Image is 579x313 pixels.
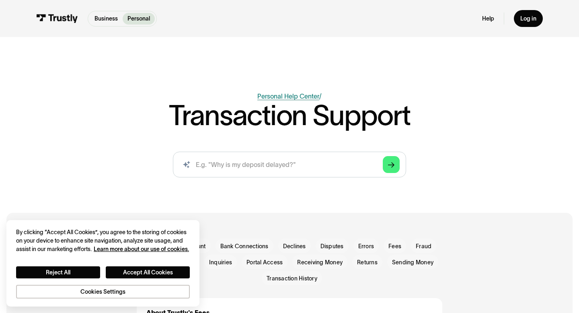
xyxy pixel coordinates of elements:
a: Log in [514,10,543,27]
div: Cookie banner [6,220,199,307]
p: Business [94,14,118,23]
button: Reject All [16,266,100,278]
span: Bank Account [169,242,206,250]
span: Receiving Money [297,258,343,266]
span: Bank Connections [220,242,269,250]
div: / [319,93,322,100]
a: Personal [123,13,155,25]
span: Portal Access [246,258,283,266]
input: search [173,152,406,177]
span: Inquiries [209,258,232,266]
div: Privacy [16,228,190,299]
span: Returns [357,258,378,266]
button: Cookies Settings [16,285,190,299]
span: Declines [283,242,306,250]
a: Personal Help Center [257,93,319,100]
span: Errors [358,242,374,250]
button: Accept All Cookies [106,266,190,278]
a: More information about your privacy, opens in a new tab [94,246,189,252]
span: Sending Money [392,258,433,266]
form: Email Form [137,239,442,285]
div: By clicking “Accept All Cookies”, you agree to the storing of cookies on your device to enhance s... [16,228,190,253]
a: Business [90,13,123,25]
h1: Transaction Support [169,101,410,129]
span: Disputes [320,242,344,250]
p: Personal [127,14,150,23]
span: Fraud [416,242,431,250]
div: Log in [520,15,536,22]
img: Trustly Logo [36,14,78,23]
span: Transaction History [267,274,317,282]
form: Search [173,152,406,177]
a: Help [482,15,494,22]
span: Fees [388,242,401,250]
